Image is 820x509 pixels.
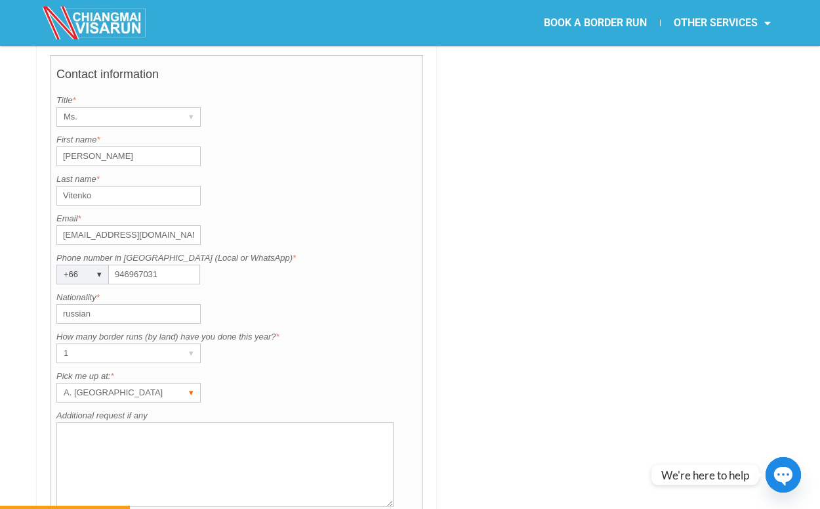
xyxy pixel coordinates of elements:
div: +66 [57,265,83,284]
div: 1 [57,344,175,363]
label: Nationality [56,291,417,304]
label: Email [56,212,417,225]
div: Ms. [57,108,175,126]
div: ▾ [182,344,200,363]
label: Last name [56,173,417,186]
label: Phone number in [GEOGRAPHIC_DATA] (Local or WhatsApp) [56,252,417,265]
a: OTHER SERVICES [661,8,784,38]
div: A. [GEOGRAPHIC_DATA] [57,384,175,402]
label: Additional request if any [56,409,417,422]
label: Title [56,94,417,107]
a: BOOK A BORDER RUN [531,8,660,38]
h4: Contact information [56,61,417,94]
nav: Menu [410,8,784,38]
label: First name [56,133,417,146]
label: Pick me up at: [56,370,417,383]
label: How many border runs (by land) have you done this year? [56,330,417,343]
div: ▾ [182,384,200,402]
div: ▾ [90,265,108,284]
div: ▾ [182,108,200,126]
